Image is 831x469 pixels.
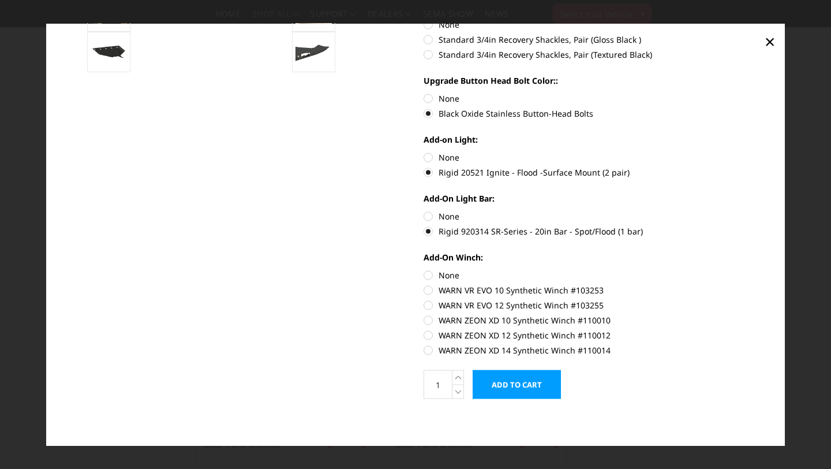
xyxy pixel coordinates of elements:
input: Add to Cart [473,370,561,399]
label: Upgrade Button Head Bolt Color:: [424,75,767,87]
label: WARN VR EVO 10 Synthetic Winch #103253 [424,284,767,296]
label: Add-On Light Bar: [424,192,767,204]
a: Close [761,32,779,50]
label: None [424,210,767,222]
label: Standard 3/4in Recovery Shackles, Pair (Gloss Black ) [424,33,767,46]
img: Bolt-on end cap. Widens your Bronco bumper to match the factory fender flares. [295,41,332,62]
label: Black Oxide Stainless Button-Head Bolts [424,107,767,120]
label: None [424,269,767,281]
label: None [424,92,767,105]
label: None [424,151,767,163]
iframe: Chat Widget [773,414,831,469]
label: Standard 3/4in Recovery Shackles, Pair (Textured Black) [424,49,767,61]
label: Rigid 920314 SR-Series - 20in Bar - Spot/Flood (1 bar) [424,225,767,237]
label: None [424,18,767,31]
label: Rigid 20521 Ignite - Flood -Surface Mount (2 pair) [424,166,767,178]
label: WARN ZEON XD 12 Synthetic Winch #110012 [424,329,767,341]
label: WARN ZEON XD 10 Synthetic Winch #110010 [424,314,767,326]
label: WARN VR EVO 12 Synthetic Winch #103255 [424,299,767,311]
img: Reinforced Steel Bolt-On Skid Plate, included with all purchases [91,41,127,62]
span: × [765,28,775,53]
label: Add-on Light: [424,133,767,146]
label: Add-On Winch: [424,251,767,263]
label: WARN ZEON XD 14 Synthetic Winch #110014 [424,344,767,356]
